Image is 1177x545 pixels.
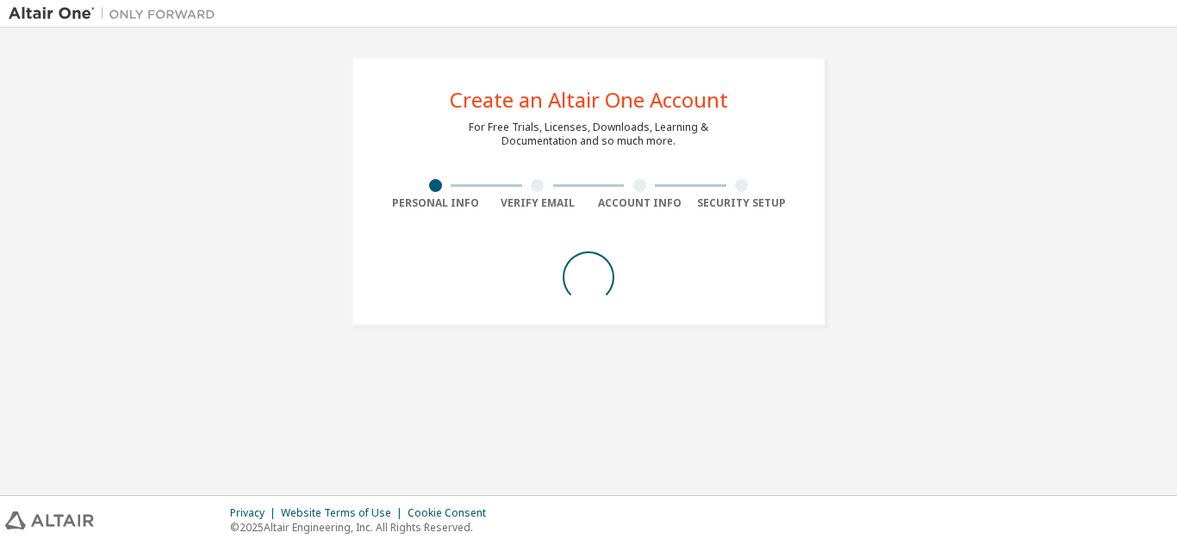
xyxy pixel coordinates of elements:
[230,520,496,535] p: © 2025 Altair Engineering, Inc. All Rights Reserved.
[384,196,487,210] div: Personal Info
[9,5,224,22] img: Altair One
[487,196,589,210] div: Verify Email
[469,121,708,148] div: For Free Trials, Licenses, Downloads, Learning & Documentation and so much more.
[5,511,94,530] img: altair_logo.svg
[450,90,728,110] div: Create an Altair One Account
[230,506,281,520] div: Privacy
[281,506,408,520] div: Website Terms of Use
[588,196,691,210] div: Account Info
[691,196,794,210] div: Security Setup
[408,506,496,520] div: Cookie Consent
